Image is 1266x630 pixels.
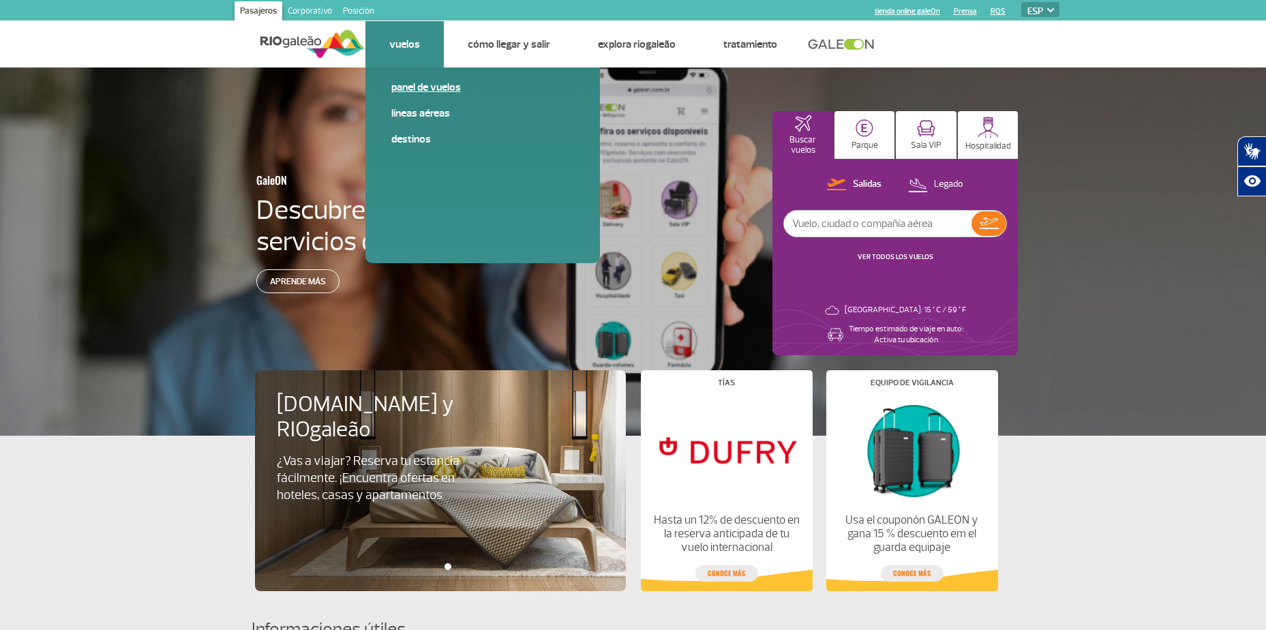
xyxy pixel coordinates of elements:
img: airplaneHomeActive.svg [795,115,811,132]
button: Parque [834,111,895,159]
a: Conoce más [695,565,758,582]
p: Hasta un 12% de descuento en la reserva anticipada de tu vuelo internacional [652,513,800,554]
a: Vuelos [389,37,420,51]
a: Conoce más [881,565,944,582]
h4: Descubre la plataforma de servicios de RIOgaleão [256,194,551,257]
a: [DOMAIN_NAME] y RIOgaleão¿Vas a viajar? Reserva tu estancia fácilmente. ¡Encuentra ofertas en hot... [277,392,604,504]
p: Usa el couponón GALEON y gana 15 % descuento em el guarda equipaje [837,513,986,554]
input: Vuelo, ciudad o compañía aérea [784,211,971,237]
img: carParkingHome.svg [856,119,873,137]
p: Buscar vuelos [779,135,826,155]
button: Sala VIP [896,111,956,159]
h4: [DOMAIN_NAME] y RIOgaleão [277,392,494,442]
button: VER TODOS LOS VUELOS [854,252,937,262]
a: Aprende más [256,269,340,293]
p: ¿Vas a viajar? Reserva tu estancia fácilmente. ¡Encuentra ofertas en hoteles, casas y apartamentos [277,453,470,504]
a: Corporativo [282,1,337,23]
button: Salidas [823,176,886,194]
h4: Tías [718,379,735,387]
a: Líneas aéreas [391,106,574,121]
button: Buscar vuelos [772,111,833,159]
p: Sala VIP [911,140,941,151]
a: Tratamiento [723,37,777,51]
p: Legado [934,178,963,191]
p: Tiempo estimado de viaje en auto: Activa tu ubicación [849,324,963,346]
button: Traductor de lenguaje de señas abierto. [1237,136,1266,166]
div: Complemento de accesibilidad de Hand Talk. [1237,136,1266,196]
a: VER TODOS LOS VUELOS [858,252,933,261]
a: RQS [991,7,1006,16]
p: Salidas [853,178,881,191]
a: Posición [337,1,380,23]
p: [GEOGRAPHIC_DATA]: 15 ° C / 59 ° F [845,305,966,316]
a: Explora RIOgaleão [598,37,676,51]
img: vipRoom.svg [917,120,935,137]
a: Panel de vuelos [391,80,574,95]
a: Cómo llegar y salir [468,37,550,51]
button: Hospitalidad [958,111,1019,159]
a: Pasajeros [235,1,282,23]
img: Equipo de vigilancia [837,397,986,502]
p: Parque [851,140,878,151]
a: Destinos [391,132,574,147]
a: Prensa [954,7,977,16]
img: Tías [652,397,800,502]
h4: Equipo de vigilancia [871,379,954,387]
a: tienda online galeOn [875,7,940,16]
p: Hospitalidad [965,141,1011,151]
button: Legado [904,176,967,194]
h3: GaleON [256,166,484,194]
button: Recursos de asistencia abiertos. [1237,166,1266,196]
img: hospitality.svg [978,117,999,138]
